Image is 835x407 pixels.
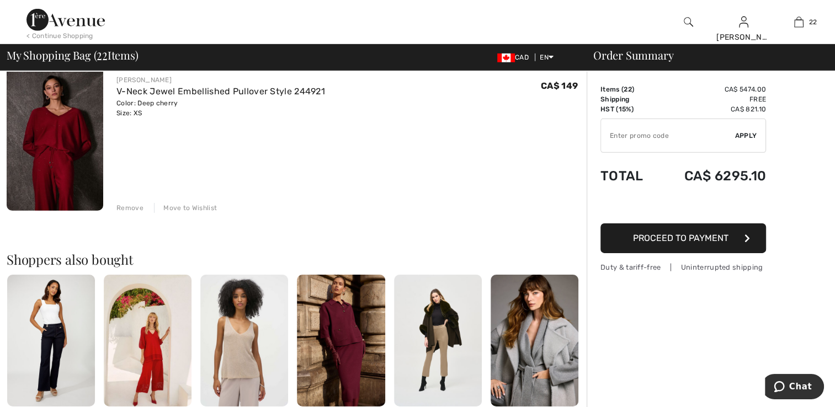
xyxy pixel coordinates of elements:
[600,84,657,94] td: Items ( )
[739,15,748,29] img: My Info
[600,157,657,195] td: Total
[739,17,748,27] a: Sign In
[765,374,824,401] iframe: Opens a widget where you can chat to one of our agents
[809,17,817,27] span: 22
[716,31,770,43] div: [PERSON_NAME]
[540,53,554,61] span: EN
[104,275,192,406] img: Cropped Wide-Leg Mesh Trousers Style 251915
[7,253,587,266] h2: Shoppers also bought
[794,15,804,29] img: My Bag
[735,131,757,141] span: Apply
[116,86,325,97] a: V-Neck Jewel Embellished Pullover Style 244921
[633,233,728,243] span: Proceed to Payment
[657,157,766,195] td: CA$ 6295.10
[297,275,385,406] img: Button Closure Relaxed Fit Top Style 253962
[580,50,828,61] div: Order Summary
[116,75,325,85] div: [PERSON_NAME]
[600,195,766,219] iframe: PayPal-paypal
[26,9,105,31] img: 1ère Avenue
[600,94,657,104] td: Shipping
[601,119,735,152] input: Promo code
[541,81,578,91] span: CA$ 149
[7,50,139,61] span: My Shopping Bag ( Items)
[772,15,826,29] a: 22
[600,223,766,253] button: Proceed to Payment
[657,104,766,114] td: CA$ 821.10
[600,104,657,114] td: HST (15%)
[657,84,766,94] td: CA$ 5474.00
[600,262,766,272] div: Duty & tariff-free | Uninterrupted shipping
[7,66,103,211] img: V-Neck Jewel Embellished Pullover Style 244921
[7,275,95,406] img: Mid-Rise Flare Jeans Style 256759U
[97,47,108,61] span: 22
[116,203,143,213] div: Remove
[491,275,578,406] img: Feather Yarn Boxy Sweater Vest Style 253958
[497,53,533,61] span: CAD
[116,98,325,118] div: Color: Deep cherry Size: XS
[394,275,482,406] img: Marled Flare High-Rise Trousers Style 243178
[26,31,93,41] div: < Continue Shopping
[657,94,766,104] td: Free
[684,15,693,29] img: search the website
[200,275,288,406] img: Sparkly V-Neck Pullover Style 252915
[154,203,217,213] div: Move to Wishlist
[624,85,632,93] span: 22
[497,53,515,62] img: Canadian Dollar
